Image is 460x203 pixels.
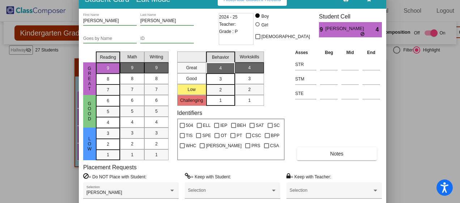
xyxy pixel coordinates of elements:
[107,152,109,158] span: 1
[219,97,222,104] span: 1
[86,66,93,91] span: Great
[107,98,109,104] span: 6
[319,25,325,34] span: 9
[186,121,193,130] span: 504
[297,147,376,160] button: Notes
[252,131,261,140] span: CSC
[131,141,133,147] span: 2
[155,108,158,115] span: 5
[219,65,222,71] span: 4
[202,131,211,140] span: SPE
[203,121,210,130] span: ELL
[219,28,238,35] span: Grade : P
[155,65,158,71] span: 9
[86,101,93,121] span: Good
[295,74,316,84] input: assessment
[107,141,109,148] span: 2
[221,131,227,140] span: OT
[295,88,316,99] input: assessment
[220,121,227,130] span: IEP
[131,86,133,93] span: 7
[271,131,280,140] span: BPP
[219,76,222,82] span: 3
[107,65,109,71] span: 9
[131,130,133,136] span: 3
[83,36,137,41] input: goes by name
[248,65,251,71] span: 4
[86,190,122,195] span: [PERSON_NAME]
[219,13,238,21] span: 2024 - 25
[318,49,340,57] th: Beg
[107,87,109,93] span: 7
[319,13,382,20] h3: Student Cell
[155,141,158,147] span: 2
[131,119,133,125] span: 4
[261,22,268,28] div: Girl
[219,21,236,28] span: Teacher:
[177,109,202,116] label: Identifiers
[150,54,163,60] span: Writing
[274,121,280,130] span: SC
[155,119,158,125] span: 4
[206,141,242,150] span: [PERSON_NAME]
[270,141,279,150] span: CSA
[107,119,109,126] span: 4
[186,141,196,150] span: WHC
[186,131,193,140] span: TIS
[261,13,269,20] div: Boy
[361,49,382,57] th: End
[131,152,133,158] span: 1
[248,75,251,82] span: 3
[261,32,310,41] span: [DEMOGRAPHIC_DATA]
[325,25,365,32] span: [PERSON_NAME]
[131,108,133,115] span: 5
[248,86,251,93] span: 2
[256,121,264,130] span: SAT
[340,49,361,57] th: Mid
[107,130,109,137] span: 3
[237,131,242,140] span: PT
[237,121,246,130] span: BEH
[127,54,137,60] span: Math
[155,97,158,104] span: 6
[131,75,133,82] span: 8
[131,97,133,104] span: 6
[83,164,137,171] label: Placement Requests
[286,173,331,180] label: = Keep with Teacher:
[107,76,109,82] span: 8
[212,54,229,61] span: Behavior
[107,108,109,115] span: 5
[155,86,158,93] span: 7
[376,25,382,34] span: 4
[330,151,344,157] span: Notes
[248,97,251,104] span: 1
[155,75,158,82] span: 8
[293,49,318,57] th: Asses
[240,54,259,60] span: Workskills
[131,65,133,71] span: 9
[155,130,158,136] span: 3
[83,173,146,180] label: = Do NOT Place with Student:
[155,152,158,158] span: 1
[251,141,260,150] span: PRS
[86,136,93,152] span: Low
[219,87,222,93] span: 2
[295,59,316,70] input: assessment
[100,54,116,61] span: Reading
[185,173,231,180] label: = Keep with Student:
